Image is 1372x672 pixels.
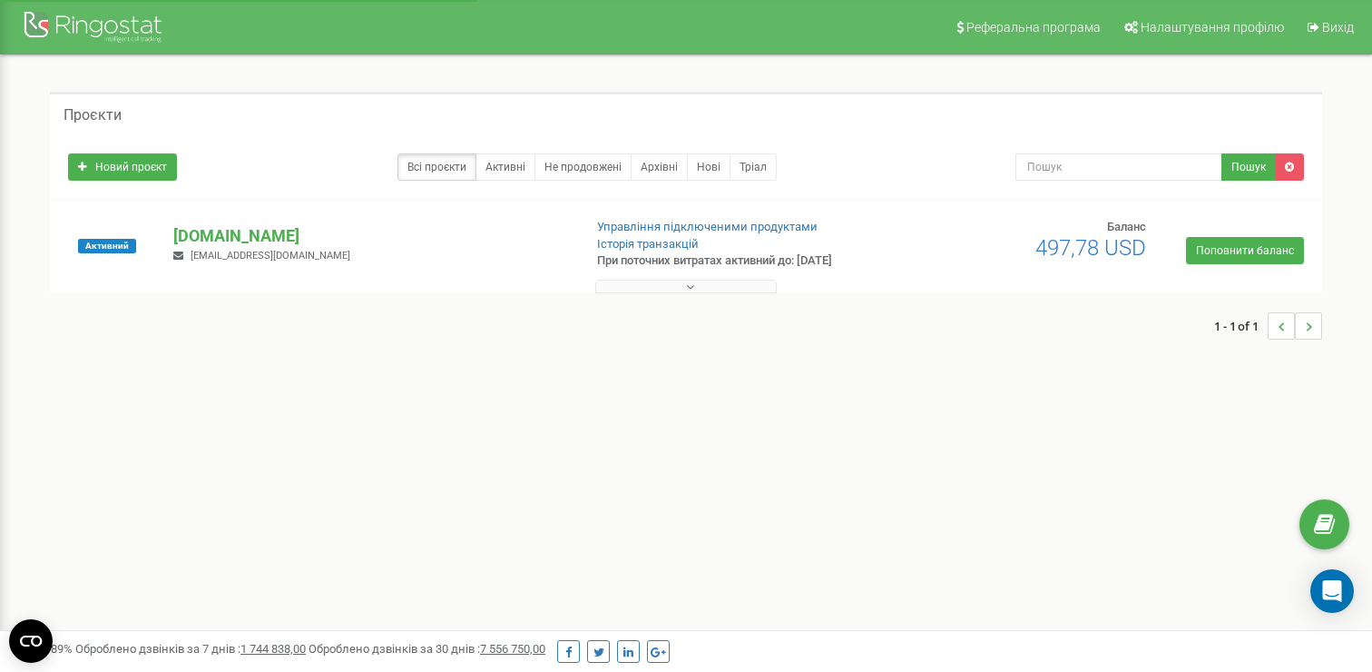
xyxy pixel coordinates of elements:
h5: Проєкти [64,107,122,124]
span: Баланс [1107,220,1146,233]
a: Архівні [631,153,688,181]
u: 1 744 838,00 [240,642,306,656]
p: При поточних витратах активний до: [DATE] [597,252,886,270]
span: Оброблено дзвінків за 30 днів : [309,642,545,656]
a: Управління підключеними продуктами [597,220,818,233]
p: [DOMAIN_NAME] [173,224,567,248]
nav: ... [1214,294,1322,358]
a: Активні [475,153,535,181]
span: Оброблено дзвінків за 7 днів : [75,642,306,656]
span: 497,78 USD [1035,235,1146,261]
a: Нові [687,153,730,181]
a: Поповнити баланс [1186,237,1304,264]
span: [EMAIL_ADDRESS][DOMAIN_NAME] [191,250,350,262]
span: 1 - 1 of 1 [1214,312,1268,340]
u: 7 556 750,00 [480,642,545,656]
a: Не продовжені [534,153,632,181]
button: Open CMP widget [9,619,53,663]
span: Налаштування профілю [1141,20,1284,35]
button: Пошук [1221,153,1276,181]
span: Активний [78,239,136,253]
a: Історія транзакцій [597,237,699,251]
input: Пошук [1015,153,1222,181]
a: Всі проєкти [397,153,476,181]
span: Вихід [1322,20,1354,35]
div: Open Intercom Messenger [1310,569,1354,613]
span: Реферальна програма [966,20,1101,35]
a: Новий проєкт [68,153,177,181]
a: Тріал [730,153,777,181]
